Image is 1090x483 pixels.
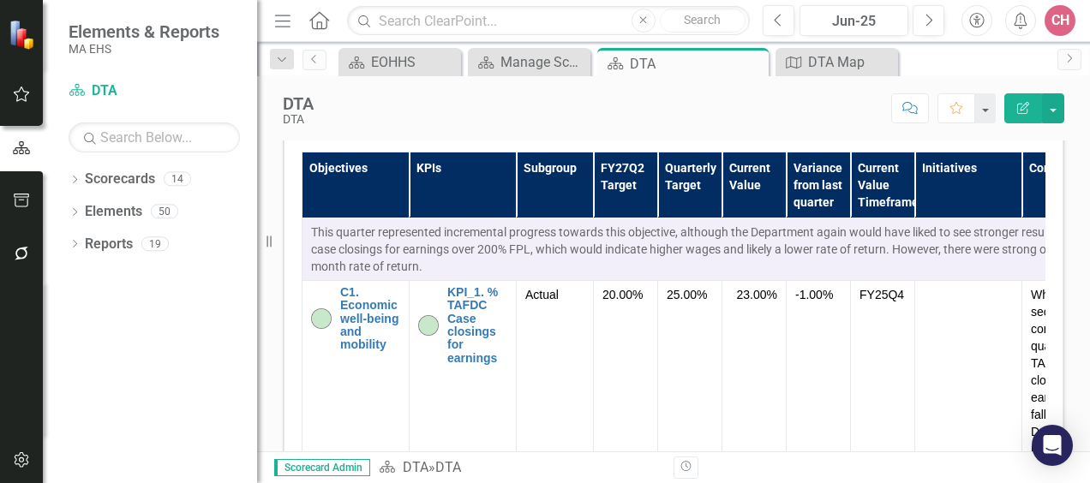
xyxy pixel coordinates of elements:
span: 23.00% [737,286,777,303]
span: 20.00% [602,288,643,301]
input: Search ClearPoint... [347,6,750,36]
button: Jun-25 [800,5,908,36]
span: -1.00% [795,288,833,301]
div: Jun-25 [806,11,902,32]
div: » [379,458,661,478]
div: EOHHS [371,51,457,73]
div: DTA [630,53,764,75]
div: 19 [141,236,169,251]
span: Scorecard Admin [274,459,370,476]
div: Open Intercom Messenger [1032,425,1073,466]
span: 25.00% [667,288,707,301]
a: DTA [403,459,428,475]
div: DTA Map [808,51,894,73]
a: KPI_1. % TAFDC Case closings for earnings [447,286,507,365]
div: DTA [435,459,461,475]
input: Search Below... [69,122,240,152]
span: Search [684,13,721,27]
button: CH [1045,5,1075,36]
a: DTA Map [780,51,894,73]
span: Elements & Reports [69,21,219,42]
div: DTA [283,113,314,126]
button: Search [660,9,746,33]
a: Manage Scorecards [472,51,586,73]
div: DTA [283,94,314,113]
div: 50 [151,205,178,219]
div: 14 [164,172,191,187]
a: Elements [85,202,142,222]
a: Reports [85,235,133,254]
small: MA EHS [69,42,219,56]
img: On-track [418,315,439,336]
span: Actual [525,286,584,303]
div: Manage Scorecards [500,51,586,73]
a: C1. Economic well-being and mobility [340,286,400,352]
img: On-track [311,308,332,329]
img: ClearPoint Strategy [9,20,39,50]
a: EOHHS [343,51,457,73]
a: Scorecards [85,170,155,189]
div: FY25Q4 [859,286,906,303]
a: DTA [69,81,240,101]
